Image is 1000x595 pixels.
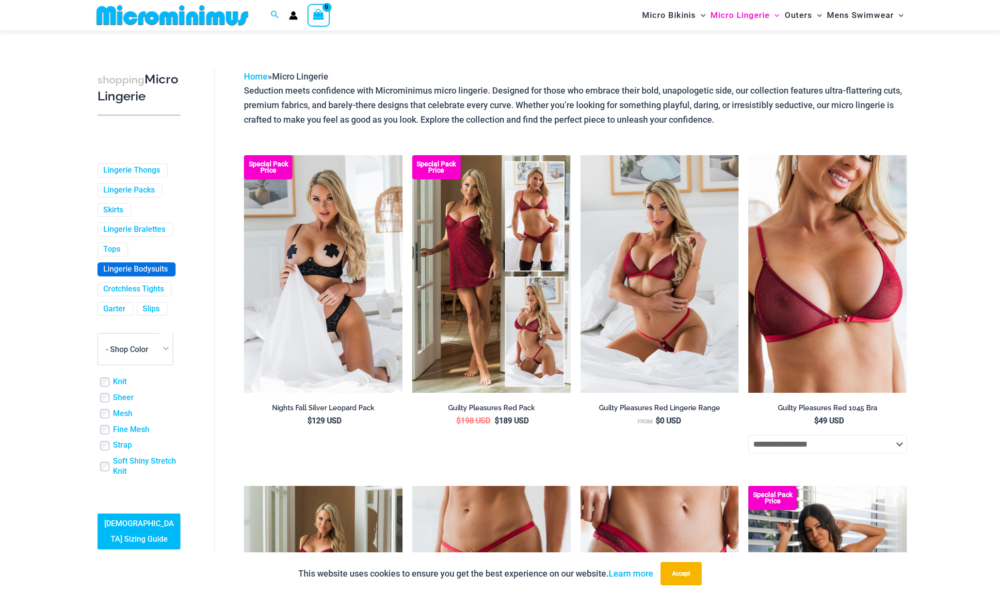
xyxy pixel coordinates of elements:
a: Lingerie Packs [103,185,155,195]
span: Micro Lingerie [710,3,770,28]
a: Lingerie Bralettes [103,225,165,235]
a: Fine Mesh [113,425,149,435]
span: From: [638,418,653,425]
a: Learn more [609,568,653,579]
a: Nights Fall Silver Leopard Pack [244,403,403,416]
img: MM SHOP LOGO FLAT [93,4,252,26]
bdi: 49 USD [814,416,844,425]
span: Menu Toggle [696,3,706,28]
a: Skirts [103,205,123,215]
h2: Guilty Pleasures Red 1045 Bra [748,403,907,413]
h3: Micro Lingerie [97,71,180,105]
a: OutersMenu ToggleMenu Toggle [782,3,824,28]
a: Guilty Pleasures Red 1045 Bra 01Guilty Pleasures Red 1045 Bra 02Guilty Pleasures Red 1045 Bra 02 [748,155,907,393]
bdi: 0 USD [656,416,681,425]
img: Guilty Pleasures Red 1045 Bra 01 [748,155,907,393]
h2: Guilty Pleasures Red Lingerie Range [581,403,739,413]
span: - Shop Color [106,345,148,354]
span: Menu Toggle [770,3,779,28]
a: [DEMOGRAPHIC_DATA] Sizing Guide [97,514,180,549]
span: - Shop Color [98,334,173,365]
span: Mens Swimwear [827,3,894,28]
span: » [244,71,328,81]
h2: Guilty Pleasures Red Pack [412,403,571,413]
span: $ [495,416,499,425]
a: Guilty Pleasures Red Lingerie Range [581,403,739,416]
span: $ [814,416,819,425]
a: Lingerie Bodysuits [103,264,168,274]
span: Menu Toggle [812,3,822,28]
bdi: 198 USD [456,416,490,425]
nav: Site Navigation [638,1,907,29]
a: Garter [103,304,126,314]
span: Micro Lingerie [272,71,328,81]
span: Micro Bikinis [642,3,696,28]
a: Guilty Pleasures Red 1045 Bra 689 Micro 05Guilty Pleasures Red 1045 Bra 689 Micro 06Guilty Pleasu... [581,155,739,393]
span: Menu Toggle [894,3,903,28]
span: $ [307,416,312,425]
b: Special Pack Price [412,161,461,174]
span: $ [456,416,461,425]
a: Sheer [113,393,134,403]
span: Outers [785,3,812,28]
a: Strap [113,440,132,450]
a: View Shopping Cart, empty [307,4,330,26]
a: Guilty Pleasures Red 1045 Bra [748,403,907,416]
a: Tops [103,244,120,255]
b: Special Pack Price [748,492,797,504]
a: Soft Shiny Stretch Knit [113,456,180,477]
a: Knit [113,377,127,387]
a: Micro LingerieMenu ToggleMenu Toggle [708,3,782,28]
a: Home [244,71,268,81]
img: Guilty Pleasures Red Collection Pack F [412,155,571,393]
img: Nights Fall Silver Leopard 1036 Bra 6046 Thong 09v2 [244,155,403,393]
a: Lingerie Thongs [103,165,160,176]
span: - Shop Color [97,333,173,365]
span: $ [656,416,660,425]
a: Guilty Pleasures Red Pack [412,403,571,416]
a: Guilty Pleasures Red Collection Pack F Guilty Pleasures Red Collection Pack BGuilty Pleasures Red... [412,155,571,393]
a: Account icon link [289,11,298,20]
a: Crotchless Tights [103,284,164,294]
a: Mesh [113,409,132,419]
a: Search icon link [271,9,279,21]
h2: Nights Fall Silver Leopard Pack [244,403,403,413]
b: Special Pack Price [244,161,292,174]
bdi: 189 USD [495,416,529,425]
a: Slips [143,304,160,314]
img: Guilty Pleasures Red 1045 Bra 689 Micro 05 [581,155,739,393]
p: Seduction meets confidence with Microminimus micro lingerie. Designed for those who embrace their... [244,83,907,127]
a: Nights Fall Silver Leopard 1036 Bra 6046 Thong 09v2 Nights Fall Silver Leopard 1036 Bra 6046 Thon... [244,155,403,393]
a: Micro BikinisMenu ToggleMenu Toggle [640,3,708,28]
bdi: 129 USD [307,416,341,425]
a: Mens SwimwearMenu ToggleMenu Toggle [824,3,906,28]
p: This website uses cookies to ensure you get the best experience on our website. [298,566,653,581]
button: Accept [661,562,702,585]
span: shopping [97,74,145,86]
